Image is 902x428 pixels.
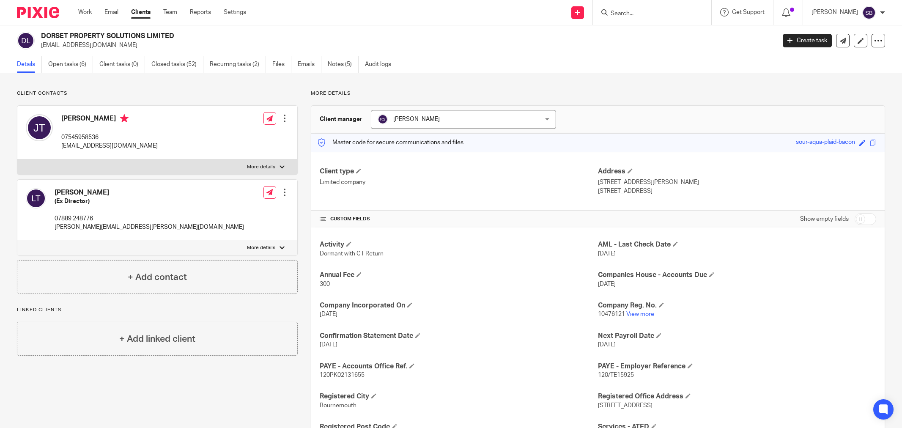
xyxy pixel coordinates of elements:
[128,271,187,284] h4: + Add contact
[61,114,158,125] h4: [PERSON_NAME]
[320,115,362,123] h3: Client manager
[320,362,598,371] h4: PAYE - Accounts Office Ref.
[320,240,598,249] h4: Activity
[626,311,654,317] a: View more
[598,311,625,317] span: 10476121
[320,311,337,317] span: [DATE]
[598,332,876,340] h4: Next Payroll Date
[598,342,616,348] span: [DATE]
[17,56,42,73] a: Details
[598,301,876,310] h4: Company Reg. No.
[320,372,365,378] span: 120PK02131655
[48,56,93,73] a: Open tasks (6)
[298,56,321,73] a: Emails
[311,90,885,97] p: More details
[378,114,388,124] img: svg%3E
[99,56,145,73] a: Client tasks (0)
[17,32,35,49] img: svg%3E
[320,216,598,222] h4: CUSTOM FIELDS
[598,372,634,378] span: 120/TE15925
[320,342,337,348] span: [DATE]
[598,392,876,401] h4: Registered Office Address
[862,6,876,19] img: svg%3E
[163,8,177,16] a: Team
[320,281,330,287] span: 300
[318,138,463,147] p: Master code for secure communications and files
[320,271,598,280] h4: Annual Fee
[393,116,440,122] span: [PERSON_NAME]
[17,7,59,18] img: Pixie
[190,8,211,16] a: Reports
[598,362,876,371] h4: PAYE - Employer Reference
[119,332,195,346] h4: + Add linked client
[598,271,876,280] h4: Companies House - Accounts Due
[320,251,384,257] span: Dormant with CT Return
[224,8,246,16] a: Settings
[41,41,770,49] p: [EMAIL_ADDRESS][DOMAIN_NAME]
[61,133,158,142] p: 07545958536
[598,167,876,176] h4: Address
[796,138,855,148] div: sour-aqua-plaid-bacon
[732,9,765,15] span: Get Support
[120,114,129,123] i: Primary
[55,188,244,197] h4: [PERSON_NAME]
[598,187,876,195] p: [STREET_ADDRESS]
[598,281,616,287] span: [DATE]
[55,214,244,223] p: 07889 248776
[131,8,151,16] a: Clients
[812,8,858,16] p: [PERSON_NAME]
[210,56,266,73] a: Recurring tasks (2)
[800,215,849,223] label: Show empty fields
[55,223,244,231] p: [PERSON_NAME][EMAIL_ADDRESS][PERSON_NAME][DOMAIN_NAME]
[328,56,359,73] a: Notes (5)
[598,403,653,409] span: [STREET_ADDRESS]
[17,307,298,313] p: Linked clients
[272,56,291,73] a: Files
[78,8,92,16] a: Work
[320,301,598,310] h4: Company Incorporated On
[61,142,158,150] p: [EMAIL_ADDRESS][DOMAIN_NAME]
[26,114,53,141] img: svg%3E
[41,32,624,41] h2: DORSET PROPERTY SOLUTIONS LIMITED
[320,392,598,401] h4: Registered City
[610,10,686,18] input: Search
[17,90,298,97] p: Client contacts
[26,188,46,209] img: svg%3E
[55,197,244,206] h5: (Ex Director)
[320,167,598,176] h4: Client type
[598,178,876,187] p: [STREET_ADDRESS][PERSON_NAME]
[320,332,598,340] h4: Confirmation Statement Date
[365,56,398,73] a: Audit logs
[320,178,598,187] p: Limited company
[598,251,616,257] span: [DATE]
[151,56,203,73] a: Closed tasks (52)
[104,8,118,16] a: Email
[247,164,275,170] p: More details
[247,244,275,251] p: More details
[783,34,832,47] a: Create task
[598,240,876,249] h4: AML - Last Check Date
[320,403,356,409] span: Bournemouth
